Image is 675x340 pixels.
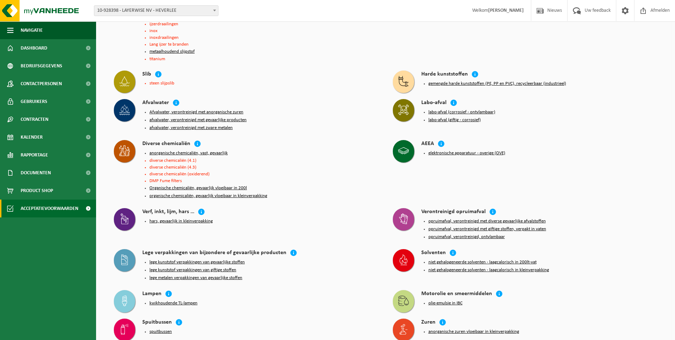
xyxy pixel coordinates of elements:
[21,128,43,146] span: Kalender
[421,319,436,327] h4: Zuren
[21,182,53,200] span: Product Shop
[149,22,379,26] li: ijzerdraailingen
[428,81,566,87] button: gemengde harde kunststoffen (PE, PP en PVC), recycleerbaar (industrieel)
[149,81,379,86] li: steen slijpslib
[149,275,242,281] button: lege metalen verpakkingen van gevaarlijke stoffen
[421,71,468,79] h4: Harde kunststoffen
[428,218,546,224] button: opruimafval, verontreinigd met diverse gevaarlijke afvalstoffen
[21,110,48,128] span: Contracten
[149,125,233,131] button: afvalwater, verontreinigd met zware metalen
[428,109,495,115] button: labo-afval (corrosief - ontvlambaar)
[421,249,446,257] h4: Solventen
[149,300,197,306] button: kwikhoudende TL-lampen
[149,172,379,176] li: diverse chemicaliën (oxiderend)
[428,117,481,123] button: labo-afval (giftig - corrosief)
[21,75,62,93] span: Contactpersonen
[21,39,47,57] span: Dashboard
[428,150,505,156] button: elektronische apparatuur - overige (OVE)
[149,259,245,265] button: lege kunststof verpakkingen van gevaarlijke stoffen
[421,140,434,148] h4: AEEA
[428,226,546,232] button: opruimafval, verontreinigd met giftige stoffen, verpakt in vaten
[142,319,172,327] h4: Spuitbussen
[149,29,379,33] li: inox
[142,290,162,298] h4: Lampen
[149,109,243,115] button: Afvalwater, verontreinigd met anorganische zuren
[428,329,519,335] button: anorganische zuren vloeibaar in kleinverpakking
[421,290,492,298] h4: Motorolie en smeermiddelen
[142,71,151,79] h4: Slib
[149,57,379,61] li: titanium
[149,150,228,156] button: anorganische chemicaliën, vast, gevaarlijk
[428,267,549,273] button: niet gehalogeneerde solventen - laagcalorisch in kleinverpakking
[21,57,62,75] span: Bedrijfsgegevens
[149,218,213,224] button: hars, gevaarlijk in kleinverpakking
[21,146,48,164] span: Rapportage
[142,208,194,216] h4: Verf, inkt, lijm, hars …
[142,99,169,107] h4: Afvalwater
[149,193,267,199] button: organische chemicaliën, gevaarlijk vloeibaar in kleinverpakking
[21,164,51,182] span: Documenten
[149,165,379,170] li: diverse chemicaliën (4.3)
[428,259,537,265] button: niet gehalogeneerde solventen - laagcalorisch in 200lt-vat
[94,6,218,16] span: 10-928398 - LAYERWISE NV - HEVERLEE
[149,158,379,163] li: diverse chemicaliën (4.1)
[488,8,524,13] strong: [PERSON_NAME]
[21,93,47,110] span: Gebruikers
[428,300,463,306] button: olie-emulsie in IBC
[428,234,505,240] button: opruimafval, verontreinigd, ontvlambaar
[21,200,78,217] span: Acceptatievoorwaarden
[142,140,190,148] h4: Diverse chemicaliën
[149,35,379,40] li: inoxdraailingen
[149,329,172,335] button: spuitbussen
[21,21,43,39] span: Navigatie
[149,267,236,273] button: lege kunststof verpakkingen van giftige stoffen
[421,99,447,107] h4: Labo-afval
[421,208,486,216] h4: Verontreinigd opruimafval
[142,249,286,257] h4: Lege verpakkingen van bijzondere of gevaarlijke producten
[149,179,379,183] li: DMP Fume filters
[149,117,247,123] button: afvalwater, verontreinigd met gevaarlijke producten
[149,185,247,191] button: Organische chemicaliën, gevaarlijk vloeibaar in 200l
[94,5,218,16] span: 10-928398 - LAYERWISE NV - HEVERLEE
[149,49,195,55] button: metaalhoudend slijpstof
[149,42,379,47] li: Lang ijzer te branden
